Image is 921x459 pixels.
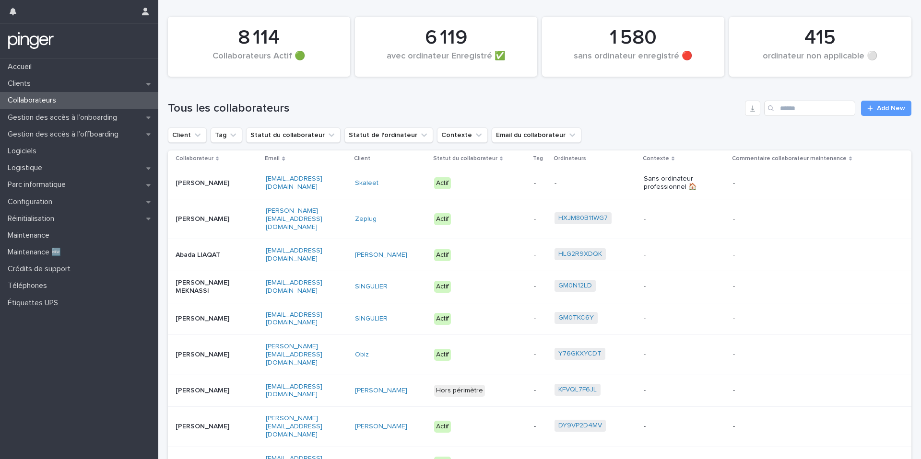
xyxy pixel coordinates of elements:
tr: [PERSON_NAME][PERSON_NAME][EMAIL_ADDRESS][DOMAIN_NAME][PERSON_NAME] Actif-DY9VP2D4MV -- [168,407,911,447]
p: Maintenance 🆕 [4,248,69,257]
p: Logistique [4,163,50,172]
p: - [534,283,547,291]
a: Add New [861,101,911,116]
a: KFVQL7F6JL [558,386,597,394]
p: Tag [533,153,543,164]
tr: [PERSON_NAME][PERSON_NAME][EMAIL_ADDRESS][DOMAIN_NAME]Zeplug Actif-HXJM80B11WG7 -- [168,199,911,239]
span: Add New [877,105,905,112]
div: 6 119 [371,26,521,50]
p: Abada LIAQAT [176,251,236,259]
p: - [733,251,853,259]
a: [EMAIL_ADDRESS][DOMAIN_NAME] [266,311,322,326]
div: Actif [434,249,451,261]
a: [EMAIL_ADDRESS][DOMAIN_NAME] [266,383,322,398]
p: - [644,251,704,259]
p: [PERSON_NAME] [176,387,236,395]
p: - [733,215,853,223]
a: GM0N12LD [558,282,592,290]
a: [PERSON_NAME] [355,251,407,259]
p: - [534,387,547,395]
button: Client [168,127,207,143]
p: Sans ordinateur professionnel 🏠 [644,175,704,191]
p: - [733,387,853,395]
div: Actif [434,313,451,325]
p: Téléphones [4,281,55,290]
p: Accueil [4,62,39,71]
div: 8 114 [184,26,334,50]
p: Email [265,153,280,164]
p: - [534,251,547,259]
div: sans ordinateur enregistré 🔴 [558,51,708,71]
p: Étiquettes UPS [4,298,66,308]
p: - [644,215,704,223]
p: Logiciels [4,147,44,156]
a: Y76GKXYCDT [558,350,602,358]
tr: [PERSON_NAME][EMAIL_ADDRESS][DOMAIN_NAME]SINGULIER Actif-GM0TKC6Y -- [168,303,911,335]
p: Ordinateurs [554,153,586,164]
a: DY9VP2D4MV [558,422,602,430]
img: mTgBEunGTSyRkCgitkcU [8,31,54,50]
button: Contexte [437,127,488,143]
p: [PERSON_NAME] [176,179,236,187]
tr: [PERSON_NAME][PERSON_NAME][EMAIL_ADDRESS][DOMAIN_NAME]Obiz Actif-Y76GKXYCDT -- [168,335,911,375]
p: - [733,315,853,323]
div: 415 [745,26,895,50]
a: [PERSON_NAME][EMAIL_ADDRESS][DOMAIN_NAME] [266,343,322,366]
p: - [534,423,547,431]
p: Configuration [4,197,60,207]
p: [PERSON_NAME] [176,315,236,323]
p: Crédits de support [4,264,78,274]
p: Gestion des accès à l’onboarding [4,113,125,122]
p: Parc informatique [4,180,73,189]
p: - [733,179,853,187]
a: GM0TKC6Y [558,314,594,322]
p: Client [354,153,370,164]
button: Tag [211,127,242,143]
div: 1 580 [558,26,708,50]
div: Actif [434,177,451,189]
a: Obiz [355,351,369,359]
div: Search [764,101,855,116]
div: Hors périmètre [434,385,485,397]
a: SINGULIER [355,315,388,323]
button: Statut de l'ordinateur [344,127,433,143]
a: [PERSON_NAME] [355,423,407,431]
p: Maintenance [4,231,57,240]
p: - [644,283,704,291]
a: HLG2R9XDQK [558,250,602,258]
p: - [733,283,853,291]
a: [EMAIL_ADDRESS][DOMAIN_NAME] [266,279,322,294]
a: [EMAIL_ADDRESS][DOMAIN_NAME] [266,247,322,262]
div: Actif [434,421,451,433]
p: Contexte [643,153,669,164]
h1: Tous les collaborateurs [168,102,741,115]
a: [EMAIL_ADDRESS][DOMAIN_NAME] [266,175,322,190]
p: - [534,351,547,359]
a: Zeplug [355,215,377,223]
div: ordinateur non applicable ⚪ [745,51,895,71]
p: - [534,315,547,323]
tr: [PERSON_NAME] MEKNASSI[EMAIL_ADDRESS][DOMAIN_NAME]SINGULIER Actif-GM0N12LD -- [168,271,911,303]
p: - [733,351,853,359]
tr: Abada LIAQAT[EMAIL_ADDRESS][DOMAIN_NAME][PERSON_NAME] Actif-HLG2R9XDQK -- [168,239,911,271]
div: avec ordinateur Enregistré ✅ [371,51,521,71]
button: Statut du collaborateur [246,127,341,143]
p: - [534,179,547,187]
p: Clients [4,79,38,88]
a: [PERSON_NAME][EMAIL_ADDRESS][DOMAIN_NAME] [266,207,322,230]
p: [PERSON_NAME] [176,423,236,431]
p: Commentaire collaborateur maintenance [732,153,847,164]
a: HXJM80B11WG7 [558,214,608,222]
p: - [555,179,614,187]
button: Email du collaborateur [492,127,581,143]
p: [PERSON_NAME] [176,215,236,223]
p: - [644,387,704,395]
p: Réinitialisation [4,214,62,223]
p: [PERSON_NAME] [176,351,236,359]
a: [PERSON_NAME][EMAIL_ADDRESS][DOMAIN_NAME] [266,415,322,438]
a: Skaleet [355,179,378,187]
p: - [644,423,704,431]
p: Statut du collaborateur [433,153,497,164]
p: Collaborateurs [4,96,64,105]
tr: [PERSON_NAME][EMAIL_ADDRESS][DOMAIN_NAME][PERSON_NAME] Hors périmètre-KFVQL7F6JL -- [168,375,911,407]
